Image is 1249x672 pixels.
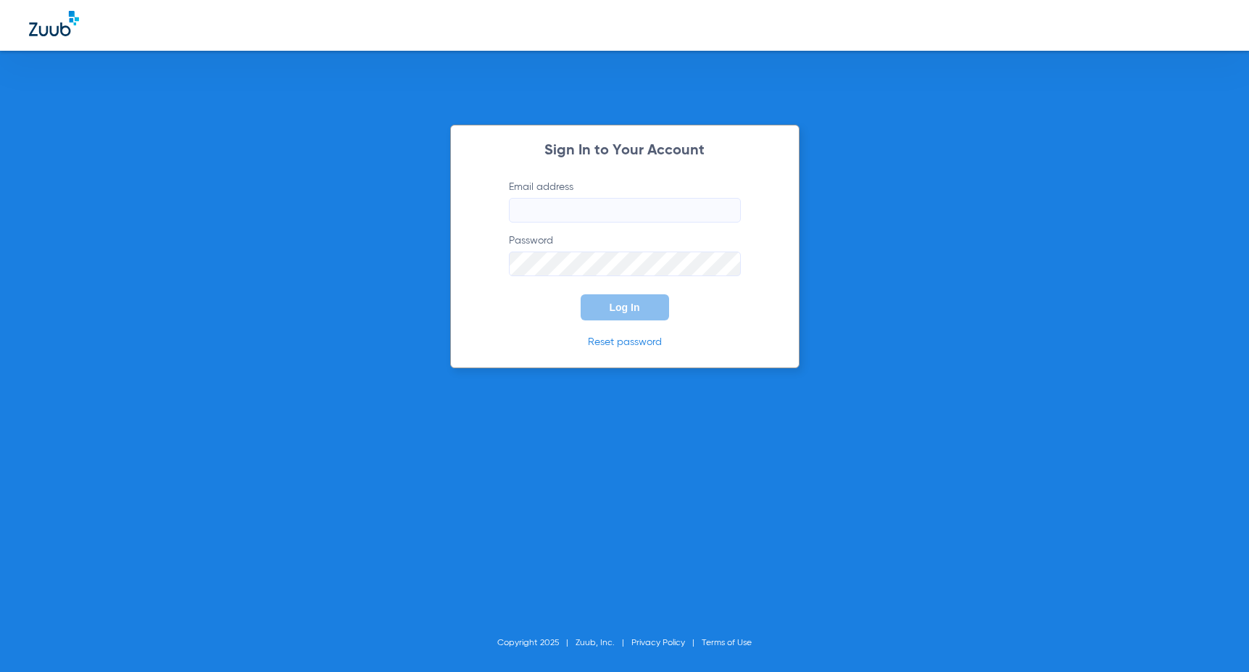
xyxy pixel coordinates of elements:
a: Reset password [588,337,662,347]
a: Terms of Use [702,639,752,647]
input: Password [509,252,741,276]
h2: Sign In to Your Account [487,144,763,158]
span: Log In [610,302,640,313]
button: Log In [581,294,669,320]
li: Zuub, Inc. [576,636,631,650]
img: Zuub Logo [29,11,79,36]
input: Email address [509,198,741,223]
label: Password [509,233,741,276]
label: Email address [509,180,741,223]
li: Copyright 2025 [497,636,576,650]
a: Privacy Policy [631,639,685,647]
